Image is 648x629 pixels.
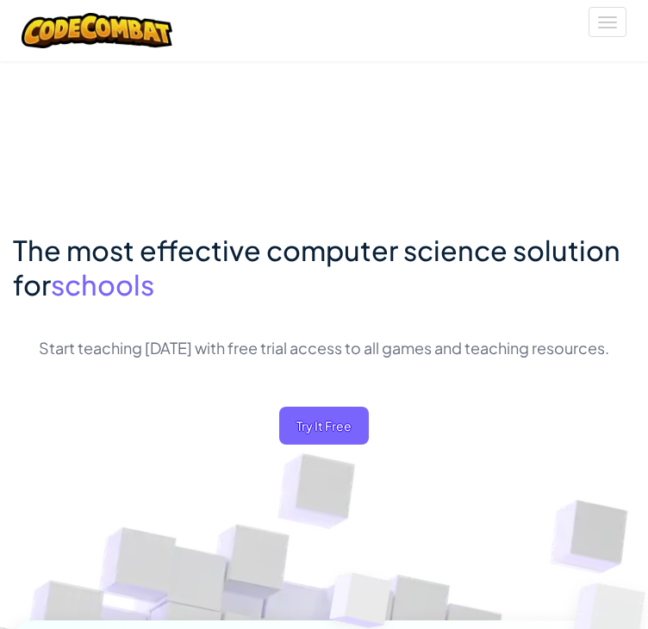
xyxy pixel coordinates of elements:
img: CodeCombat logo [22,13,172,48]
button: Try It Free [279,407,369,445]
span: The most effective computer science solution for [13,233,620,302]
span: schools [51,267,154,302]
p: Start teaching [DATE] with free trial access to all games and teaching resources. [39,336,609,360]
